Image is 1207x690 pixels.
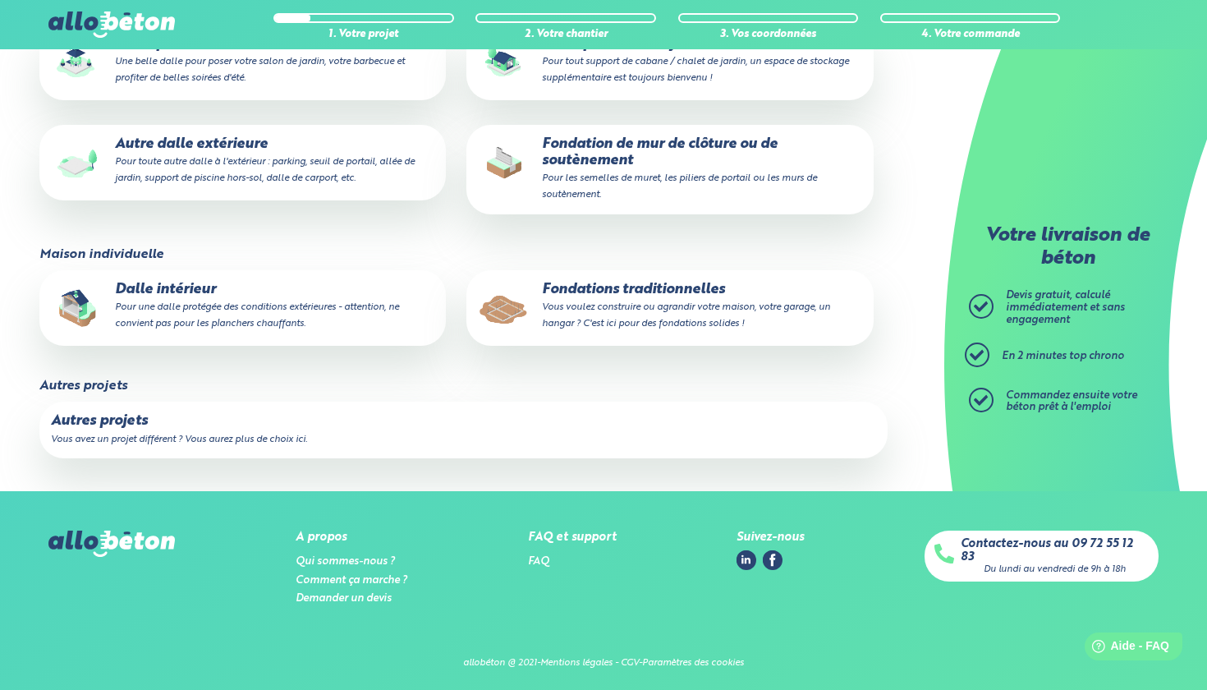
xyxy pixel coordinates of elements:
a: Comment ça marche ? [296,575,407,586]
span: En 2 minutes top chrono [1002,351,1124,361]
div: Du lundi au vendredi de 9h à 18h [984,564,1126,575]
div: 1. Votre projet [273,29,454,41]
div: - [639,658,642,669]
small: Vous voulez construire ou agrandir votre maison, votre garage, un hangar ? C'est ici pour des fon... [542,302,830,329]
div: 2. Votre chantier [475,29,656,41]
p: Fondation de mur de clôture ou de soutènement [478,136,861,203]
p: Dalle pour abri de jardin [478,36,861,86]
legend: Autres projets [39,379,127,393]
img: final_use.values.terrace [51,36,103,89]
span: Commandez ensuite votre béton prêt à l'emploi [1006,390,1137,413]
small: Vous avez un projet différent ? Vous aurez plus de choix ici. [51,435,307,444]
div: 4. Votre commande [880,29,1061,41]
a: Paramètres des cookies [642,658,744,668]
img: final_use.values.garden_shed [478,36,530,89]
img: final_use.values.traditional_fundations [478,282,530,334]
img: allobéton [48,531,175,557]
a: CGV [621,658,639,668]
p: Dalle pour terrasse [51,36,434,86]
div: A propos [296,531,407,545]
iframe: Help widget launcher [1061,626,1189,672]
small: Une belle dalle pour poser votre salon de jardin, votre barbecue et profiter de belles soirées d'... [115,57,405,83]
small: Pour une dalle protégée des conditions extérieures - attention, ne convient pas pour les plancher... [115,302,399,329]
img: allobéton [48,11,175,38]
a: FAQ [528,556,549,567]
p: Votre livraison de béton [973,225,1162,270]
a: Mentions légales [540,658,613,668]
div: 3. Vos coordonnées [678,29,859,41]
p: Fondations traditionnelles [478,282,861,332]
div: - [537,658,540,669]
img: final_use.values.outside_slab [51,136,103,189]
p: Autres projets [51,413,876,430]
small: Pour les semelles de muret, les piliers de portail ou les murs de soutènement. [542,173,817,200]
p: Autre dalle extérieure [51,136,434,186]
span: Devis gratuit, calculé immédiatement et sans engagement [1006,290,1125,324]
legend: Maison individuelle [39,247,163,262]
a: Demander un devis [296,593,392,604]
p: Dalle intérieur [51,282,434,332]
img: final_use.values.closing_wall_fundation [478,136,530,189]
div: allobéton @ 2021 [463,658,537,669]
div: FAQ et support [528,531,617,545]
a: Contactez-nous au 09 72 55 12 83 [961,537,1149,564]
a: Qui sommes-nous ? [296,556,395,567]
small: Pour tout support de cabane / chalet de jardin, un espace de stockage supplémentaire est toujours... [542,57,849,83]
div: Suivez-nous [737,531,804,545]
img: final_use.values.inside_slab [51,282,103,334]
span: - [615,658,618,668]
small: Pour toute autre dalle à l'extérieur : parking, seuil de portail, allée de jardin, support de pis... [115,157,415,183]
